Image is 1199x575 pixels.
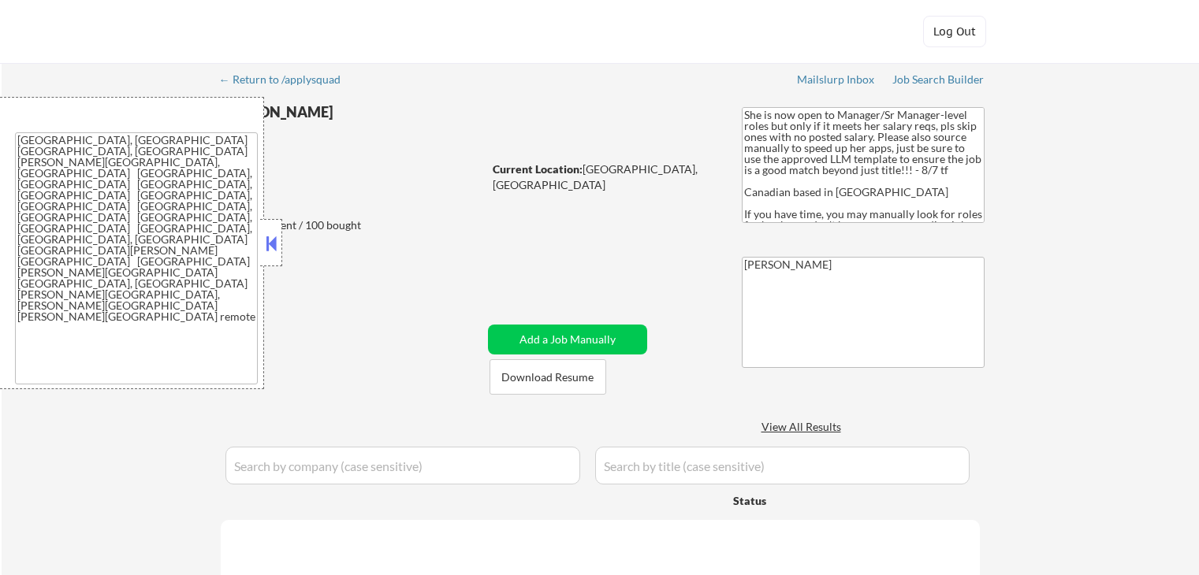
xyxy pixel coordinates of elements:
strong: Current Location: [493,162,583,176]
a: Mailslurp Inbox [797,73,876,89]
button: Log Out [923,16,986,47]
div: [PERSON_NAME] [221,102,545,122]
a: ← Return to /applysquad [219,73,356,89]
div: [GEOGRAPHIC_DATA], [GEOGRAPHIC_DATA] [493,161,716,192]
div: Job Search Builder [892,74,985,85]
div: Mailslurp Inbox [797,74,876,85]
a: Job Search Builder [892,73,985,89]
div: 95 sent / 100 bought [220,217,482,233]
div: Status [733,486,869,514]
input: Search by title (case sensitive) [595,447,970,484]
input: Search by company (case sensitive) [225,447,580,484]
div: ← Return to /applysquad [219,74,356,85]
div: View All Results [761,419,846,435]
button: Download Resume [490,359,606,395]
button: Add a Job Manually [488,325,647,354]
